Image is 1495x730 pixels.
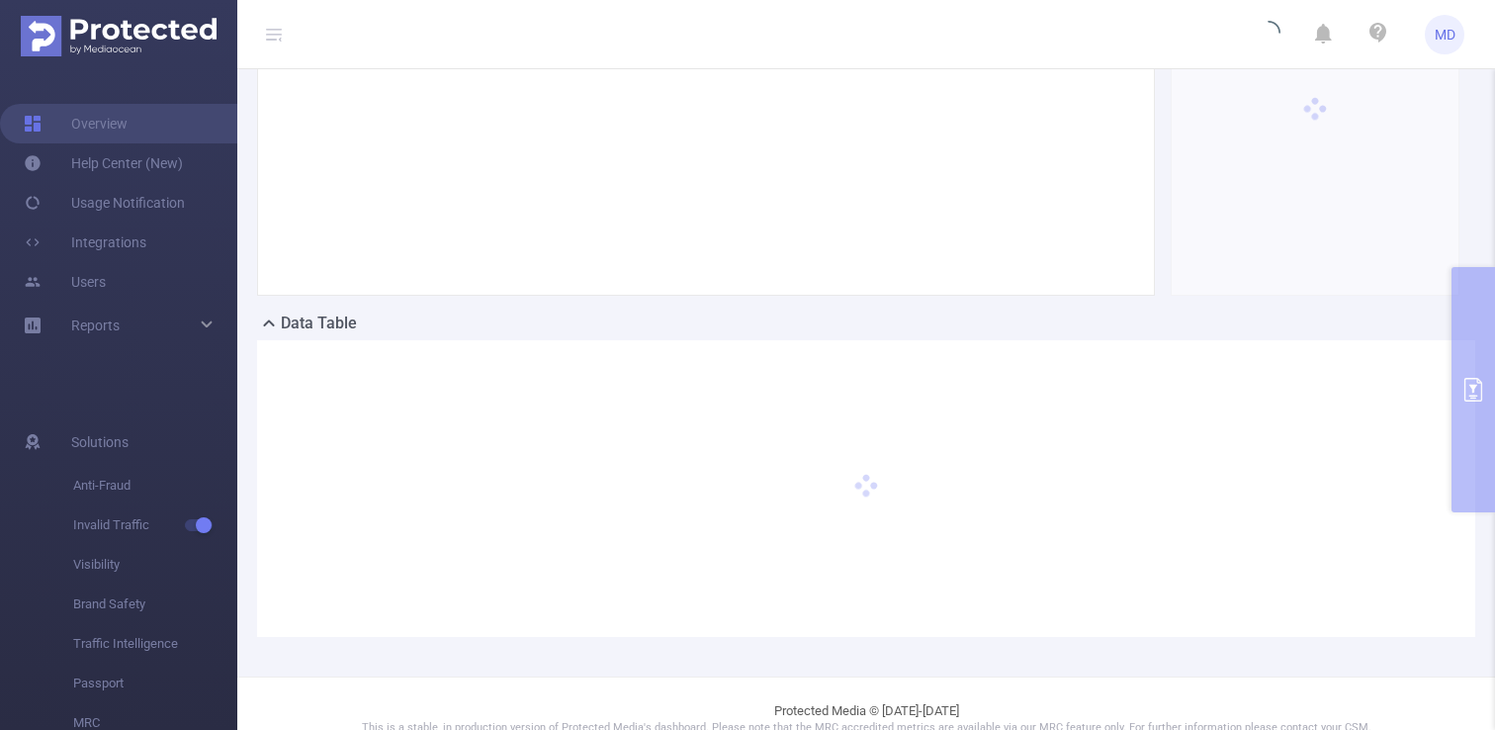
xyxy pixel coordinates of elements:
a: Reports [71,306,120,345]
span: Invalid Traffic [73,505,237,545]
span: Anti-Fraud [73,466,237,505]
span: Reports [71,318,120,333]
a: Integrations [24,223,146,262]
h2: Data Table [281,312,357,335]
span: Brand Safety [73,585,237,624]
span: MD [1435,15,1455,54]
span: Visibility [73,545,237,585]
a: Users [24,262,106,302]
span: Solutions [71,422,129,462]
i: icon: loading [1257,21,1280,48]
a: Help Center (New) [24,143,183,183]
a: Overview [24,104,128,143]
a: Usage Notification [24,183,185,223]
span: Traffic Intelligence [73,624,237,664]
span: Passport [73,664,237,703]
img: Protected Media [21,16,217,56]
